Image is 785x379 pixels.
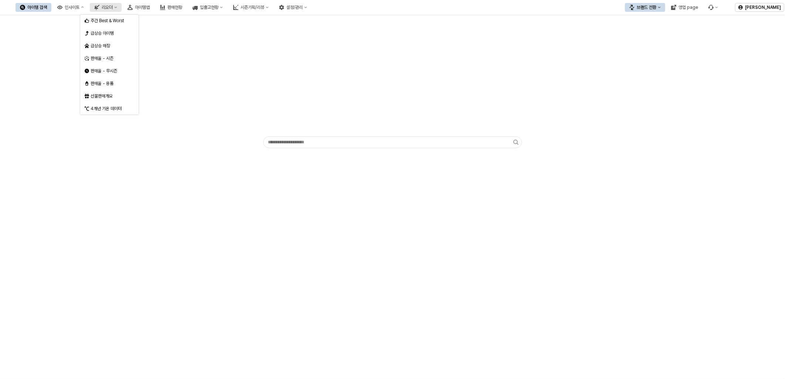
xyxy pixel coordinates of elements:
button: 리오더 [90,3,122,12]
div: 브랜드 전환 [637,5,656,10]
button: 인사이트 [53,3,88,12]
button: 아이템맵 [123,3,154,12]
div: 리오더 [102,5,113,10]
button: [PERSON_NAME] [735,3,784,12]
div: 시즌기획/리뷰 [241,5,264,10]
div: 주간 Best & Worst [91,18,130,24]
span: 판매율 - 용품 [91,81,113,86]
button: 설정/관리 [275,3,312,12]
p: [PERSON_NAME] [745,4,781,10]
div: 선물판매개요 [91,93,130,99]
div: 판매현황 [167,5,182,10]
div: 판매율 - 무시즌 [91,68,130,74]
button: 시즌기획/리뷰 [229,3,273,12]
button: 브랜드 전환 [625,3,665,12]
div: 영업 page [679,5,698,10]
div: 설정/관리 [286,5,303,10]
div: 판매율 - 시즌 [91,55,130,61]
div: 급상승 매장 [91,43,130,49]
div: 4개년 기온 데이터 [91,106,130,112]
button: 입출고현황 [188,3,227,12]
div: 버그 제보 및 기능 개선 요청 [704,3,723,12]
button: 판매현황 [156,3,187,12]
div: 급상승 아이템 [91,30,130,36]
div: 아이템맵 [135,5,150,10]
button: 영업 page [667,3,703,12]
button: 아이템 검색 [16,3,51,12]
div: Select an option [80,14,139,115]
div: 입출고현황 [200,5,218,10]
div: 인사이트 [65,5,79,10]
div: 아이템 검색 [27,5,47,10]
